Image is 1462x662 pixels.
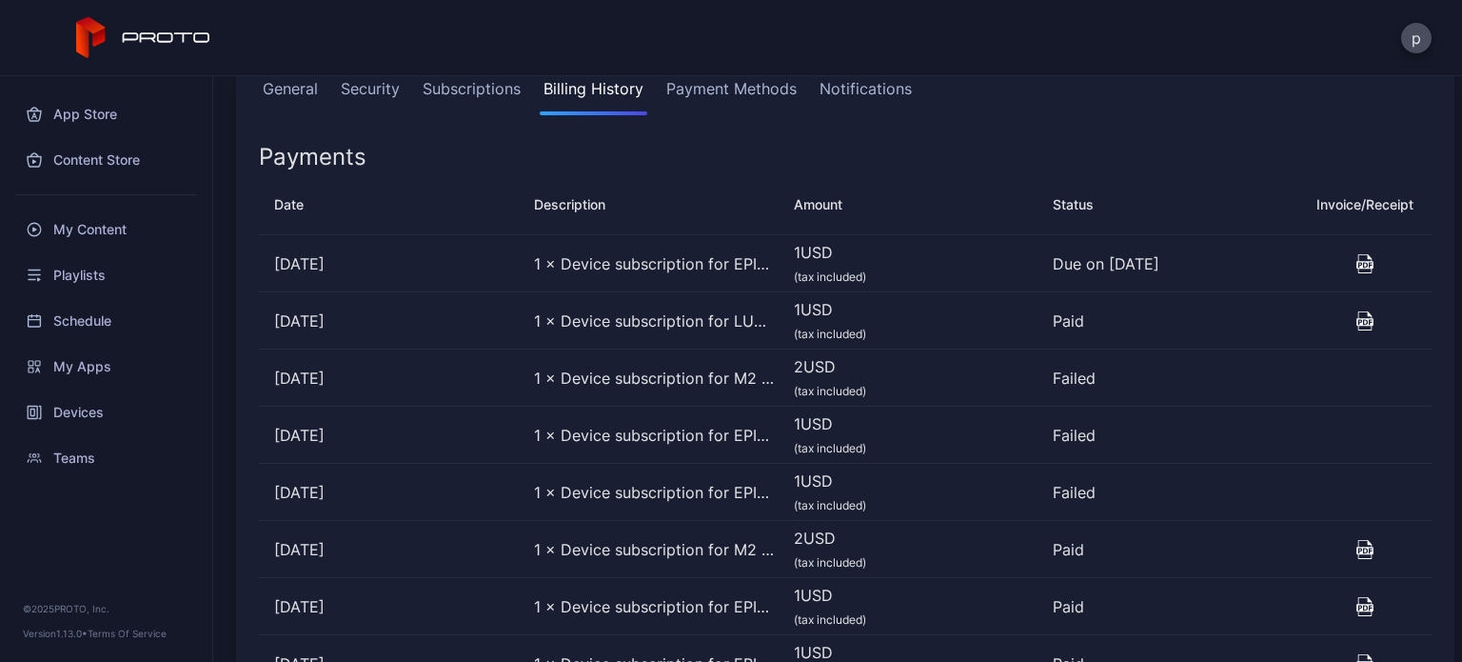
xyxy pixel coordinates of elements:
div: 1 USD [794,298,1038,344]
span: (tax included) [794,441,866,455]
div: 1 USD [794,241,1038,287]
span: (tax included) [794,270,866,284]
div: [DATE] [259,481,519,504]
span: Version 1.13.0 • [23,628,88,639]
div: 2 USD [794,527,1038,572]
div: © 2025 PROTO, Inc. [23,601,189,616]
a: Security [337,77,404,115]
a: Devices [11,390,201,435]
div: Description [534,193,779,216]
div: 1 × Device subscription for EPIC device type (at $1.00 / month) [534,424,779,447]
div: Due on [DATE] [1053,252,1297,275]
a: Playlists [11,252,201,298]
a: My Apps [11,344,201,390]
a: App Store [11,91,201,137]
a: Payment Methods [662,77,800,115]
div: Status [1053,193,1297,216]
div: Failed [1053,481,1297,504]
span: (tax included) [794,498,866,512]
div: Paid [1053,538,1297,561]
a: General [259,77,322,115]
div: 1 × Device subscription for M2 device type (at $2.00 / month) [534,367,779,390]
a: Billing History [540,77,647,115]
div: 1 × Device subscription for EPIC device type (at $1.00 / month) [534,481,779,504]
span: (tax included) [794,612,866,627]
a: Teams [11,435,201,481]
span: (tax included) [794,555,866,570]
div: 1 × Device subscription for EPIC device type (at $1.00 / month) [534,252,779,275]
a: Terms Of Service [88,628,167,639]
div: [DATE] [259,252,519,275]
span: (tax included) [794,384,866,398]
div: 2 USD [794,355,1038,401]
div: 1 USD [794,470,1038,515]
div: [DATE] [259,595,519,618]
div: Date [259,193,519,216]
a: Subscriptions [419,77,524,115]
div: [DATE] [259,424,519,447]
div: Paid [1053,595,1297,618]
div: Invoice/Receipt [1313,193,1432,216]
div: Payments [259,146,366,169]
div: [DATE] [259,310,519,332]
div: Amount [794,193,1038,216]
div: [DATE] [259,538,519,561]
a: Notifications [816,77,916,115]
span: (tax included) [794,327,866,341]
div: 1 × Device subscription for M2 device type (at $2.00 / month) [534,538,779,561]
div: Failed [1053,424,1297,447]
a: Content Store [11,137,201,183]
div: 1 × Device subscription for EPIC device type (at $1.00 / month) [534,595,779,618]
div: Paid [1053,310,1297,332]
div: 1 USD [794,584,1038,630]
div: Failed [1053,367,1297,390]
div: [DATE] [259,367,519,390]
a: Schedule [11,298,201,344]
div: 1 × Device subscription for LUMA device type (at $1.00 / month) [534,310,779,332]
div: 1 USD [794,412,1038,458]
a: My Content [11,207,201,252]
button: p [1401,23,1432,53]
